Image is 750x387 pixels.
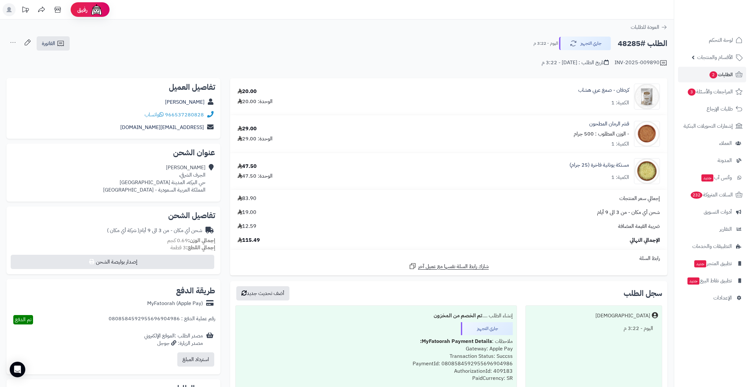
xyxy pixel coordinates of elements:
a: أدوات التسويق [678,204,746,220]
span: الإعدادات [713,293,732,302]
a: السلات المتروكة232 [678,187,746,203]
a: تطبيق نقاط البيعجديد [678,273,746,288]
div: رقم عملية الدفع : 0808584592955696904986 [109,315,215,324]
a: 966537280828 [165,111,204,119]
div: جاري التجهيز [461,322,513,335]
span: جديد [687,277,699,285]
span: الإجمالي النهائي [630,237,660,244]
a: [PERSON_NAME] [165,98,205,106]
small: اليوم - 3:22 م [533,40,558,47]
span: إشعارات التحويلات البنكية [684,122,733,131]
span: شحن أي مكان - من 3 الى 9 أيام [597,209,660,216]
button: جاري التجهيز [559,37,611,50]
span: الفاتورة [42,40,55,47]
h3: سجل الطلب [624,289,662,297]
span: شارك رابط السلة نفسها مع عميل آخر [418,263,489,270]
span: المدونة [718,156,732,165]
a: التطبيقات والخدمات [678,239,746,254]
span: وآتس آب [701,173,732,182]
div: الوحدة: 20.00 [238,98,273,105]
div: الكمية: 1 [611,174,629,181]
div: [PERSON_NAME] الجرف الشرقي، حي البركه، المدينة [GEOGRAPHIC_DATA] المملكة العربية السعودية - [GEOG... [103,164,205,193]
div: إنشاء الطلب .... [240,310,513,322]
img: karpro1-90x90.jpg [634,84,660,110]
div: MyFatoorah (Apple Pay) [147,300,203,307]
span: جديد [694,260,706,267]
small: 0.69 كجم [167,237,215,244]
button: إصدار بوليصة الشحن [11,255,214,269]
span: 19.00 [238,209,256,216]
a: واتساب [145,111,164,119]
img: logo-2.png [706,10,744,24]
h2: تفاصيل العميل [12,83,215,91]
div: رابط السلة [233,255,665,262]
div: INV-2025-009890 [615,59,667,67]
div: 29.00 [238,125,257,133]
button: أضف تحديث جديد [236,286,289,300]
span: العودة للطلبات [631,23,659,31]
div: اليوم - 3:22 م [530,322,658,335]
span: 2 [709,71,718,79]
a: قشر الرمان المطحون [589,120,629,128]
div: شحن أي مكان - من 3 الى 9 أيام [107,227,202,234]
a: العودة للطلبات [631,23,667,31]
div: الكمية: 1 [611,99,629,107]
div: 20.00 [238,88,257,95]
b: تم الخصم من المخزون [434,312,482,320]
span: السلات المتروكة [690,190,733,199]
span: تطبيق نقاط البيع [687,276,732,285]
span: لوحة التحكم [709,36,733,45]
span: 83.90 [238,195,256,202]
a: العملاء [678,135,746,151]
h2: طريقة الدفع [176,287,215,295]
b: MyFatoorah Payment Details: [420,337,492,345]
span: ضريبة القيمة المضافة [618,223,660,230]
span: ( شركة أي مكان ) [107,227,139,234]
strong: إجمالي القطع: [186,244,215,252]
a: تحديثات المنصة [17,3,33,18]
h2: الطلب #48285 [618,37,667,50]
a: شارك رابط السلة نفسها مع عميل آخر [409,262,489,270]
img: 1693556992-Mastic,%20Greece%202-90x90.jpg [634,158,660,184]
small: 3 قطعة [170,244,215,252]
div: مصدر الزيارة: جوجل [144,340,203,347]
span: 12.59 [238,223,256,230]
span: المراجعات والأسئلة [687,87,733,96]
a: المدونة [678,153,746,168]
span: تم الدفع [15,316,31,323]
span: تطبيق المتجر [694,259,732,268]
span: التقارير [720,225,732,234]
img: ai-face.png [90,3,103,16]
a: إشعارات التحويلات البنكية [678,118,746,134]
span: إجمالي سعر المنتجات [619,195,660,202]
span: رفيق [77,6,88,14]
a: الطلبات2 [678,67,746,82]
a: الإعدادات [678,290,746,306]
div: Open Intercom Messenger [10,362,25,377]
h2: عنوان الشحن [12,149,215,157]
a: مستكة يونانية فاخرة (25 جرام) [569,161,629,169]
span: طلبات الإرجاع [707,104,733,113]
a: كردفان - صمغ عربي هشاب [578,87,629,94]
span: الطلبات [709,70,733,79]
div: الوحدة: 29.00 [238,135,273,143]
span: جديد [701,174,713,182]
h2: تفاصيل الشحن [12,212,215,219]
img: 1633580797-Pomegranate%20Peel%20Powder-90x90.jpg [634,121,660,147]
a: الفاتورة [37,36,70,51]
div: 47.50 [238,163,257,170]
a: تطبيق المتجرجديد [678,256,746,271]
span: 232 [690,191,703,199]
span: 3 [687,88,696,96]
div: تاريخ الطلب : [DATE] - 3:22 م [542,59,609,66]
a: [EMAIL_ADDRESS][DOMAIN_NAME] [120,123,204,131]
button: استرداد المبلغ [177,352,214,367]
a: المراجعات والأسئلة3 [678,84,746,100]
span: التطبيقات والخدمات [692,242,732,251]
a: طلبات الإرجاع [678,101,746,117]
span: الأقسام والمنتجات [697,53,733,62]
span: 115.49 [238,237,260,244]
a: وآتس آبجديد [678,170,746,185]
small: - الوزن المطلوب : 500 جرام [574,130,629,138]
